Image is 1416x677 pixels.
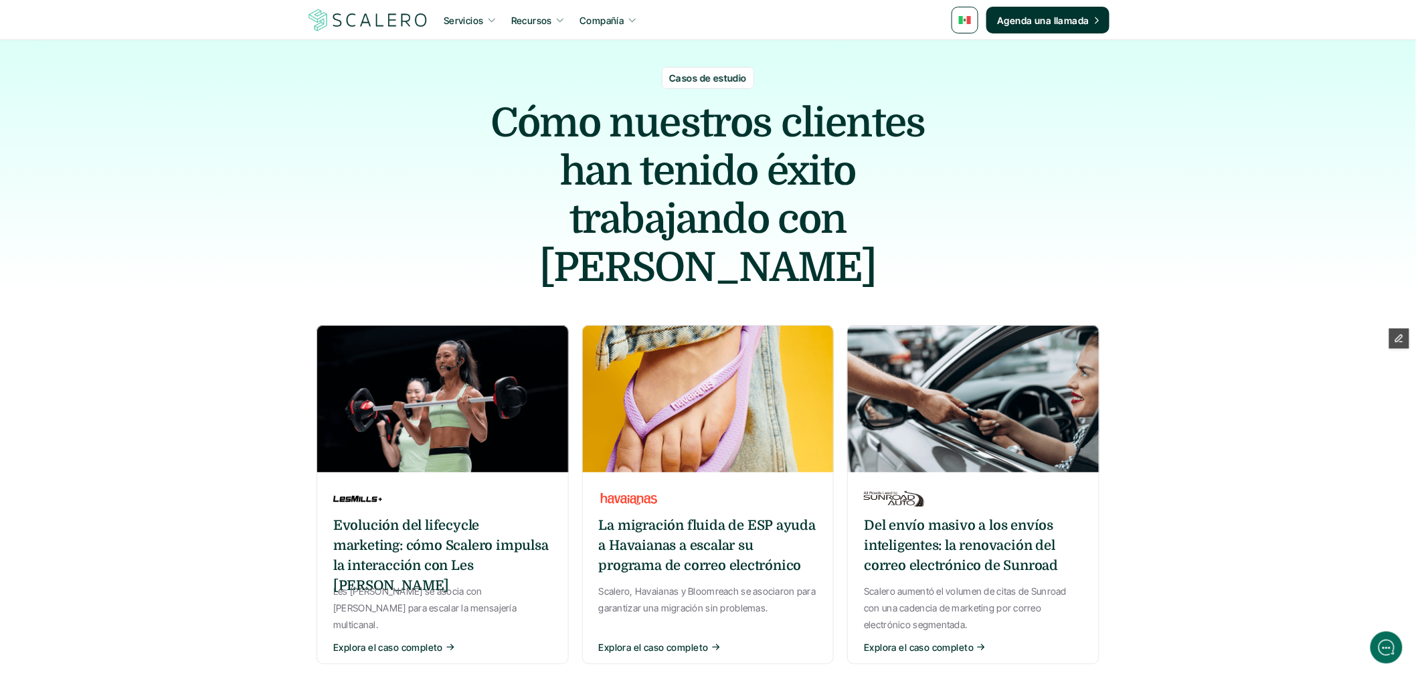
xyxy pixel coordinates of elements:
[864,640,1083,654] button: Explora el caso completo
[333,583,552,634] p: Les [PERSON_NAME] se asocia con [PERSON_NAME] para escalar la mensajería multicanal.
[491,99,925,292] h1: Cómo nuestros clientes han tenido éxito trabajando con [PERSON_NAME]
[599,640,709,654] p: Explora el caso completo
[599,583,818,616] p: Scalero, Havaianas y Bloomreach se asociaron para garantizar una migración sin problemas.
[1389,328,1409,349] button: Edit Framer Content
[669,71,747,85] p: Casos de estudio
[511,13,552,27] p: Recursos
[599,516,818,576] h6: La migración fluida de ESP ayuda a Havaianas a escalar su programa de correo electrónico
[112,468,169,476] span: We run on Gist
[306,7,430,33] img: Scalero company logotype
[21,177,247,204] button: New conversation
[306,8,430,32] a: Scalero company logotype
[599,640,818,654] button: Explora el caso completo
[986,7,1110,33] a: Agenda una llamada
[997,13,1089,27] p: Agenda una llamada
[444,13,484,27] p: Servicios
[20,65,248,86] h1: Hi! Welcome to [GEOGRAPHIC_DATA].
[864,640,974,654] p: Explora el caso completo
[317,325,569,664] a: Evolución del lifecycle marketing: cómo Scalero impulsa la interacción con Les [PERSON_NAME]Les [...
[582,325,834,664] a: La migración fluida de ESP ayuda a Havaianas a escalar su programa de correo electrónicoScalero, ...
[333,516,552,596] h6: Evolución del lifecycle marketing: cómo Scalero impulsa la interacción con Les [PERSON_NAME]
[864,583,1083,634] p: Scalero aumentó el volumen de citas de Sunroad con una cadencia de marketing por correo electróni...
[847,325,1099,664] a: Del envío masivo a los envíos inteligentes: la renovación del correo electrónico de SunroadScaler...
[20,89,248,153] h2: Let us know if we can help with lifecycle marketing.
[1370,632,1403,664] iframe: gist-messenger-bubble-iframe
[864,516,1083,576] h6: Del envío masivo a los envíos inteligentes: la renovación del correo electrónico de Sunroad
[333,640,443,654] p: Explora el caso completo
[580,13,624,27] p: Compañía
[333,640,552,654] button: Explora el caso completo
[86,185,161,196] span: New conversation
